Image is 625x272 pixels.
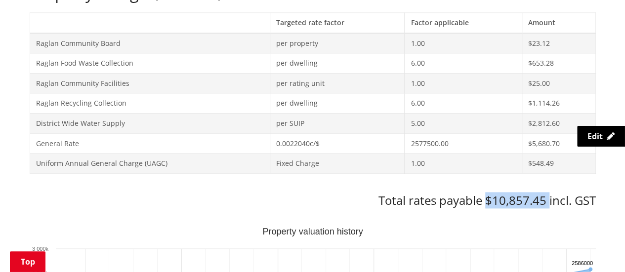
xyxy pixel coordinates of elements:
[522,12,595,33] th: Amount
[522,113,595,133] td: $2,812.60
[522,133,595,154] td: $5,680.70
[270,12,404,33] th: Targeted rate factor
[522,33,595,53] td: $23.12
[30,53,270,74] td: Raglan Food Waste Collection
[588,267,592,271] path: Sunday, Jun 30, 12:00, 2,586,000. Capital Value.
[405,53,522,74] td: 6.00
[405,113,522,133] td: 5.00
[270,53,404,74] td: per dwelling
[30,33,270,53] td: Raglan Community Board
[270,154,404,174] td: Fixed Charge
[270,33,404,53] td: per property
[405,133,522,154] td: 2577500.00
[30,93,270,114] td: Raglan Recycling Collection
[30,73,270,93] td: Raglan Community Facilities
[577,126,625,147] a: Edit
[270,73,404,93] td: per rating unit
[405,154,522,174] td: 1.00
[522,73,595,93] td: $25.00
[262,227,363,236] text: Property valuation history
[522,53,595,74] td: $653.28
[580,231,615,266] iframe: Messenger Launcher
[30,133,270,154] td: General Rate
[522,154,595,174] td: $548.49
[405,73,522,93] td: 1.00
[270,133,404,154] td: 0.0022040c/$
[522,93,595,114] td: $1,114.26
[405,93,522,114] td: 6.00
[32,246,48,252] text: 3 000k
[10,251,45,272] a: Top
[572,260,593,266] text: 2586000
[405,33,522,53] td: 1.00
[30,113,270,133] td: District Wide Water Supply
[30,194,596,208] h3: Total rates payable $10,857.45 incl. GST
[587,131,603,142] span: Edit
[270,93,404,114] td: per dwelling
[30,154,270,174] td: Uniform Annual General Charge (UAGC)
[405,12,522,33] th: Factor applicable
[270,113,404,133] td: per SUIP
